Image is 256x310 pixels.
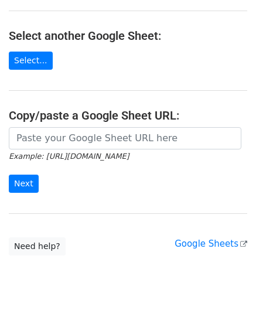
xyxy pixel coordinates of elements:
[9,127,241,149] input: Paste your Google Sheet URL here
[175,239,247,249] a: Google Sheets
[9,29,247,43] h4: Select another Google Sheet:
[197,254,256,310] iframe: Chat Widget
[9,108,247,122] h4: Copy/paste a Google Sheet URL:
[9,52,53,70] a: Select...
[9,237,66,256] a: Need help?
[9,152,129,161] small: Example: [URL][DOMAIN_NAME]
[9,175,39,193] input: Next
